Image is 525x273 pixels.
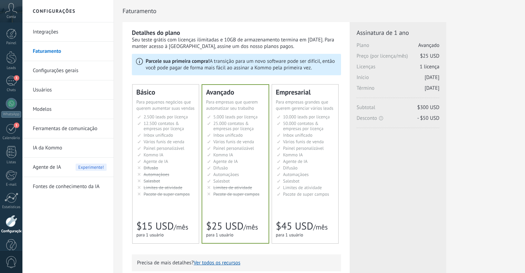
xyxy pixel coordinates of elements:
[174,223,188,232] span: /mês
[22,177,114,196] li: Fontes de conhecimento da IA
[132,37,341,50] div: Seu teste grátis com licenças ilimitadas e 10GB de armazenamento termina em [DATE]. Para manter a...
[144,191,190,197] span: Pacote de super campos
[1,229,21,234] div: Configurações
[206,232,233,238] span: para 1 usuário
[144,152,163,158] span: Kommo IA
[213,139,254,145] span: Vários funis de venda
[1,41,21,46] div: Painel
[283,139,324,145] span: Vários funis de venda
[276,232,303,238] span: para 1 usuário
[313,223,328,232] span: /mês
[213,165,228,171] span: Difusão
[213,191,260,197] span: Pacote de super campos
[1,205,21,209] div: Estatísticas
[417,104,439,111] span: $300 USD
[144,132,173,138] span: Inbox unificado
[1,88,21,92] div: Chats
[136,99,195,111] span: Para pequenos negócios que querem aumentar suas vendas
[213,158,238,164] span: Agente de IA
[1,136,21,140] div: Calendário
[357,42,439,53] span: Plano
[14,123,19,128] span: 1
[33,80,107,100] a: Usuários
[136,232,164,238] span: para 1 usuário
[213,172,239,177] span: Automaçãoes
[213,114,257,120] span: 5.000 leads por licença
[144,178,160,184] span: Salesbot
[123,7,156,14] span: Faturamento
[22,80,114,100] li: Usuários
[213,120,254,131] span: 25.000 contatos & empresas por licença
[420,53,439,59] span: $25 USD
[132,29,180,37] b: Detalhes do plano
[420,64,439,70] span: 1 licença
[213,132,243,138] span: Inbox unificado
[276,89,334,96] div: Empresarial
[283,114,330,120] span: 10.000 leads por licença
[33,61,107,80] a: Configurações gerais
[283,120,323,131] span: 50.000 contatos & empresas por licença
[22,158,114,177] li: Agente de IA
[144,185,182,191] span: Limites de atividade
[243,223,258,232] span: /mês
[22,100,114,119] li: Modelos
[283,165,298,171] span: Difusão
[283,178,300,184] span: Salesbot
[357,85,439,96] span: Término
[283,172,309,177] span: Automaçãoes
[357,29,439,37] span: Assinatura de 1 ano
[33,42,107,61] a: Faturamento
[14,75,19,81] span: 3
[144,139,184,145] span: Vários funis de venda
[33,138,107,158] a: IA da Kommo
[146,58,210,65] b: Parcele sua primeira compra!
[206,89,265,96] div: Avançado
[283,158,308,164] span: Agente de IA
[194,260,240,266] button: Ver todos os recursos
[76,164,107,171] span: Experimente!
[136,89,195,96] div: Básico
[357,74,439,85] span: Início
[144,145,184,151] span: Painel personalizável
[22,61,114,80] li: Configurações gerais
[33,177,107,196] a: Fontes de conhecimento da IA
[357,115,439,121] span: Desconto
[1,66,21,70] div: Leads
[276,99,333,111] span: Para empresas grandes que querem gerenciar vários leads
[213,178,230,184] span: Salesbot
[22,22,114,42] li: Integrações
[22,138,114,158] li: IA da Kommo
[33,100,107,119] a: Modelos
[425,74,439,81] span: [DATE]
[213,152,233,158] span: Kommo IA
[213,145,254,151] span: Painel personalizável
[144,165,158,171] span: Difusão
[22,119,114,138] li: Ferramentas de comunicação
[33,119,107,138] a: Ferramentas de comunicação
[144,114,188,120] span: 2.500 leads por licença
[417,115,439,121] span: - $50 USD
[7,15,16,19] span: Conta
[144,172,169,177] span: Automaçãoes
[213,185,252,191] span: Limites de atividade
[146,58,337,71] p: A transição para um novo software pode ser difícil, então você pode pagar de forma mais fácil ao ...
[144,120,184,131] span: 12.500 contatos & empresas por licença
[357,64,439,74] span: Licenças
[283,185,322,191] span: Limites de atividade
[206,220,243,233] span: $25 USD
[283,132,312,138] span: Inbox unificado
[1,183,21,187] div: E-mail
[276,220,313,233] span: $45 USD
[418,42,439,49] span: Avançado
[144,158,168,164] span: Agente de IA
[283,191,329,197] span: Pacote de super campos
[206,99,258,111] span: Para empresas que querem automatizar seu trabalho
[137,260,336,266] p: Precisa de mais detalhes?
[1,160,21,165] div: Listas
[33,22,107,42] a: Integrações
[357,53,439,64] span: Preço (por licença/mês)
[1,111,21,118] div: WhatsApp
[283,145,324,151] span: Painel personalizável
[33,158,107,177] a: Agente de IA Experimente!
[425,85,439,91] span: [DATE]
